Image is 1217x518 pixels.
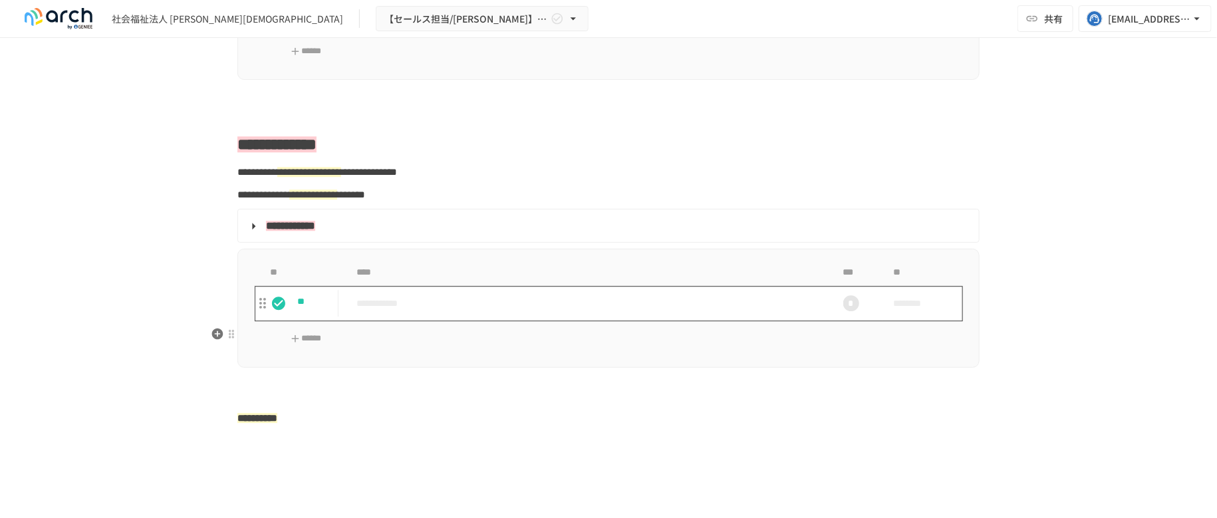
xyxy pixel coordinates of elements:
[265,290,292,317] button: status
[376,6,589,32] button: 【セールス担当/[PERSON_NAME]】社会福祉法人 [PERSON_NAME][DEMOGRAPHIC_DATA]様_初期設定サポート
[384,11,548,27] span: 【セールス担当/[PERSON_NAME]】社会福祉法人 [PERSON_NAME][DEMOGRAPHIC_DATA]様_初期設定サポート
[1017,5,1073,32] button: 共有
[16,8,101,29] img: logo-default@2x-9cf2c760.svg
[254,260,963,321] table: task table
[1108,11,1190,27] div: [EMAIL_ADDRESS][DOMAIN_NAME]
[1044,11,1063,26] span: 共有
[1079,5,1212,32] button: [EMAIL_ADDRESS][DOMAIN_NAME]
[112,12,343,26] div: 社会福祉法人 [PERSON_NAME][DEMOGRAPHIC_DATA]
